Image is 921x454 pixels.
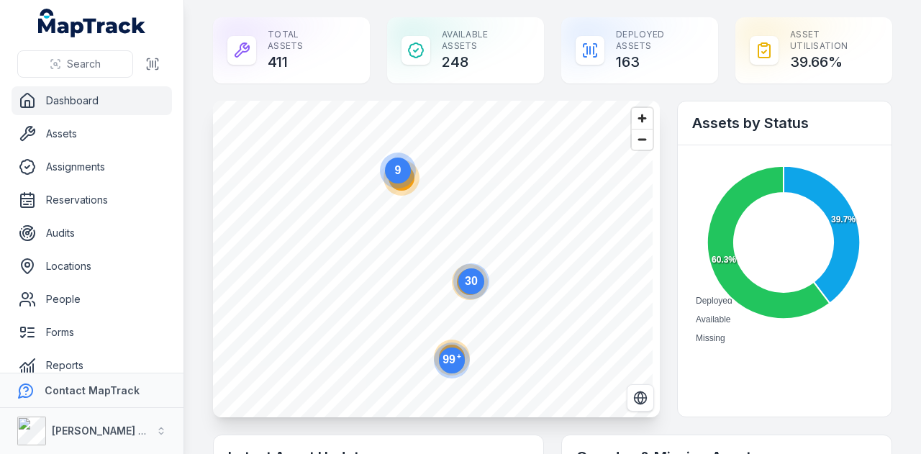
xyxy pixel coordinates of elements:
[12,351,172,380] a: Reports
[443,353,461,366] text: 99
[12,318,172,347] a: Forms
[12,285,172,314] a: People
[696,296,732,306] span: Deployed
[12,86,172,115] a: Dashboard
[457,353,461,360] tspan: +
[696,314,730,324] span: Available
[627,384,654,412] button: Switch to Satellite View
[12,186,172,214] a: Reservations
[67,57,101,71] span: Search
[632,108,653,129] button: Zoom in
[12,219,172,248] a: Audits
[692,113,877,133] h2: Assets by Status
[45,384,140,396] strong: Contact MapTrack
[38,9,146,37] a: MapTrack
[696,333,725,343] span: Missing
[12,252,172,281] a: Locations
[213,101,653,417] canvas: Map
[12,153,172,181] a: Assignments
[632,129,653,150] button: Zoom out
[12,119,172,148] a: Assets
[395,164,401,176] text: 9
[17,50,133,78] button: Search
[465,275,478,287] text: 30
[52,425,170,437] strong: [PERSON_NAME] Group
